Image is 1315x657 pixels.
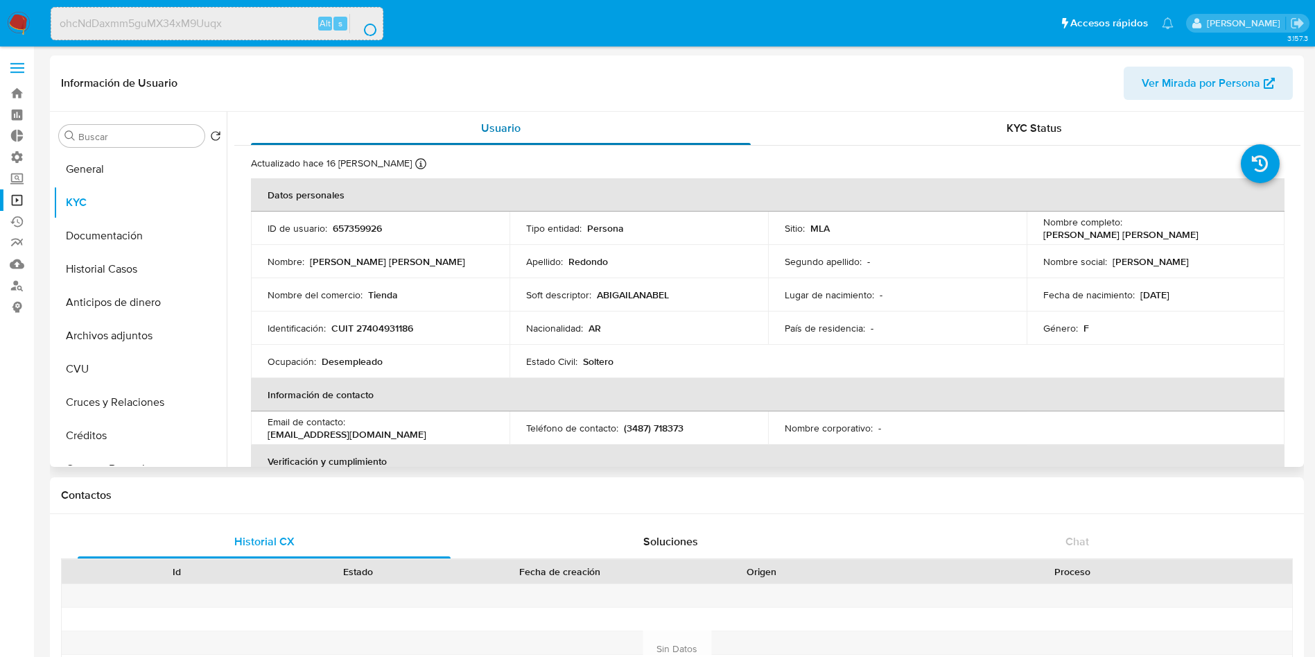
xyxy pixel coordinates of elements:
button: search-icon [349,14,378,33]
span: KYC Status [1007,120,1062,136]
span: Chat [1065,534,1089,549]
p: - [880,289,882,301]
p: Ocupación : [268,355,316,368]
p: ID de usuario : [268,222,327,234]
p: Tipo entidad : [526,222,582,234]
h1: Información de Usuario [61,76,177,90]
p: [PERSON_NAME] [1113,255,1189,268]
p: - [871,322,873,334]
button: Historial Casos [53,253,227,286]
p: País de residencia : [785,322,865,334]
th: Datos personales [251,178,1284,212]
p: Fecha de nacimiento : [1043,289,1135,301]
p: Redondo [568,255,608,268]
p: Segundo apellido : [785,255,862,268]
p: Género : [1043,322,1078,334]
a: Salir [1290,16,1305,31]
p: Soft descriptor : [526,289,591,301]
button: Documentación [53,219,227,253]
p: Nombre : [268,255,304,268]
p: 657359926 [333,222,382,234]
button: KYC [53,186,227,219]
span: s [338,17,342,30]
span: Accesos rápidos [1070,16,1148,31]
span: Ver Mirada por Persona [1142,67,1260,100]
input: Buscar usuario o caso... [51,15,383,33]
input: Buscar [78,130,199,143]
div: Origen [681,565,843,579]
button: Cruces y Relaciones [53,386,227,419]
p: Sitio : [785,222,805,234]
p: CUIT 27404931186 [331,322,413,334]
p: Nombre completo : [1043,216,1122,228]
button: Buscar [64,130,76,142]
th: Información de contacto [251,378,1284,411]
span: Soluciones [643,534,698,549]
div: Fecha de creación [459,565,661,579]
button: Archivos adjuntos [53,319,227,352]
p: Apellido : [526,255,563,268]
p: AR [589,322,601,334]
p: [DATE] [1140,289,1169,301]
p: Identificación : [268,322,326,334]
button: Ver Mirada por Persona [1124,67,1293,100]
p: Estado Civil : [526,355,577,368]
p: ABIGAILANABEL [597,289,669,301]
p: [PERSON_NAME] [PERSON_NAME] [1043,228,1199,241]
p: Tienda [368,289,398,301]
h1: Contactos [61,488,1293,502]
div: Proceso [862,565,1282,579]
button: Anticipos de dinero [53,286,227,319]
button: Cuentas Bancarias [53,452,227,486]
p: Nombre corporativo : [785,422,873,434]
p: Desempleado [322,355,383,368]
p: MLA [810,222,830,234]
p: [PERSON_NAME] [PERSON_NAME] [310,255,465,268]
p: Persona [587,222,624,234]
th: Verificación y cumplimiento [251,445,1284,478]
p: Email de contacto : [268,416,345,428]
div: Id [96,565,258,579]
p: Soltero [583,355,613,368]
button: General [53,153,227,186]
p: Nombre del comercio : [268,289,363,301]
p: - [878,422,881,434]
span: Alt [320,17,331,30]
span: Historial CX [234,534,295,549]
a: Notificaciones [1162,17,1174,29]
div: Estado [277,565,439,579]
p: gustavo.deseta@mercadolibre.com [1207,17,1285,30]
p: Nacionalidad : [526,322,583,334]
p: Lugar de nacimiento : [785,289,874,301]
p: [EMAIL_ADDRESS][DOMAIN_NAME] [268,428,426,441]
p: Nombre social : [1043,255,1107,268]
p: - [867,255,870,268]
button: Volver al orden por defecto [210,130,221,146]
p: Actualizado hace 16 [PERSON_NAME] [251,157,412,170]
span: Usuario [481,120,521,136]
p: Teléfono de contacto : [526,422,618,434]
p: F [1083,322,1089,334]
p: (3487) 718373 [624,422,683,434]
button: CVU [53,352,227,386]
button: Créditos [53,419,227,452]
